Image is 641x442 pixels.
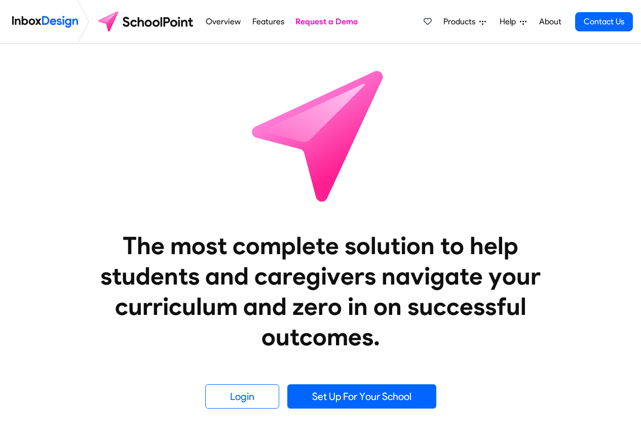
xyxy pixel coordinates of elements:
[230,44,412,226] img: icon_schoolpoint.svg
[80,230,561,352] heading: The most complete solution to help students and caregivers navigate your curriculum and zero in o...
[500,16,520,28] span: Help
[287,384,436,409] a: Set Up For Your School
[293,12,361,32] a: Request a Demo
[496,12,531,32] a: Help
[203,12,244,32] a: Overview
[536,12,564,32] a: About
[575,12,633,31] a: Contact Us
[249,12,287,32] a: Features
[93,10,200,34] img: schoolpoint logo
[443,16,479,28] span: Products
[439,12,490,32] a: Products
[205,384,279,409] a: Login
